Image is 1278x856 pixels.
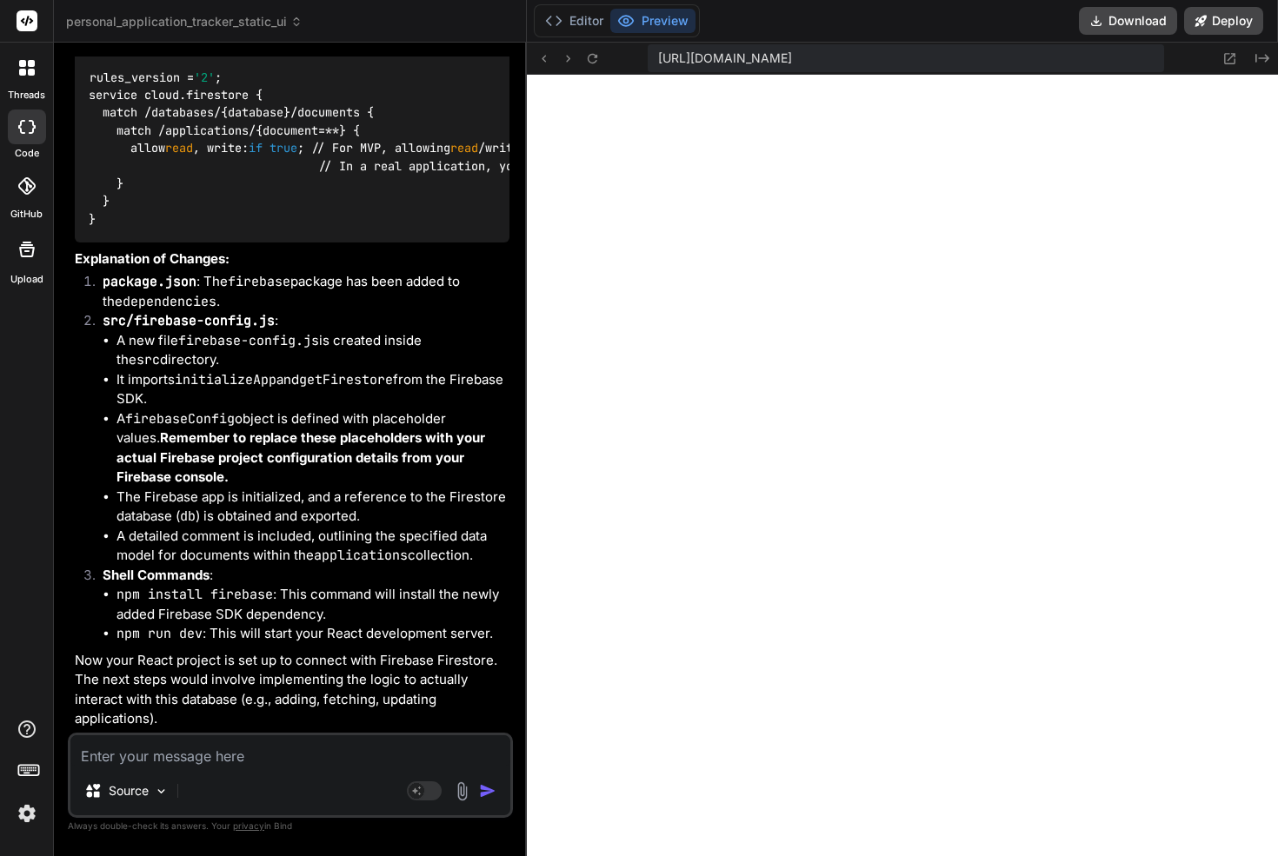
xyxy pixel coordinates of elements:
code: initializeApp [175,371,276,388]
p: Now your React project is set up to connect with Firebase Firestore. The next steps would involve... [75,651,509,729]
span: privacy [233,820,264,831]
span: [URL][DOMAIN_NAME] [658,50,792,67]
img: icon [479,782,496,800]
li: : [89,311,509,566]
code: src [136,351,160,368]
span: '2' [194,70,215,85]
code: firebase-config.js [178,332,319,349]
li: : The package has been added to the . [89,272,509,311]
code: rules_version = ; service cloud.firestore { match /databases/{database}/documents { match /applic... [89,69,749,229]
img: settings [12,799,42,828]
label: GitHub [10,207,43,222]
strong: Explanation of Changes: [75,250,230,267]
li: It imports and from the Firebase SDK. [116,370,509,409]
code: getFirestore [299,371,393,388]
code: dependencies [123,293,216,310]
button: Preview [610,9,696,33]
span: if [249,141,263,156]
label: Upload [10,272,43,287]
code: package.json [103,273,196,290]
code: src/firebase-config.js [103,312,275,329]
span: read [450,141,478,156]
p: Source [109,782,149,800]
p: Always double-check its answers. Your in Bind [68,818,513,834]
label: threads [8,88,45,103]
button: Editor [538,9,610,33]
label: code [15,146,39,161]
code: firebase [228,273,290,290]
span: read [165,141,193,156]
li: The Firebase app is initialized, and a reference to the Firestore database ( ) is obtained and ex... [116,488,509,527]
li: : This command will install the newly added Firebase SDK dependency. [116,585,509,624]
li: A object is defined with placeholder values. [116,409,509,488]
img: attachment [452,781,472,801]
code: firebaseConfig [125,410,235,428]
li: : [89,566,509,644]
button: Deploy [1184,7,1263,35]
code: npm install firebase [116,586,273,603]
img: Pick Models [154,784,169,799]
li: : This will start your React development server. [116,624,509,644]
strong: Remember to replace these placeholders with your actual Firebase project configuration details fr... [116,429,485,485]
li: A detailed comment is included, outlining the specified data model for documents within the colle... [116,527,509,566]
li: A new file is created inside the directory. [116,331,509,370]
iframe: Preview [527,75,1278,856]
strong: Shell Commands [103,567,210,583]
code: applications [314,547,408,564]
code: npm run dev [116,625,203,642]
span: personal_application_tracker_static_ui [66,13,303,30]
span: true [270,141,297,156]
code: db [180,508,196,525]
button: Download [1079,7,1177,35]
